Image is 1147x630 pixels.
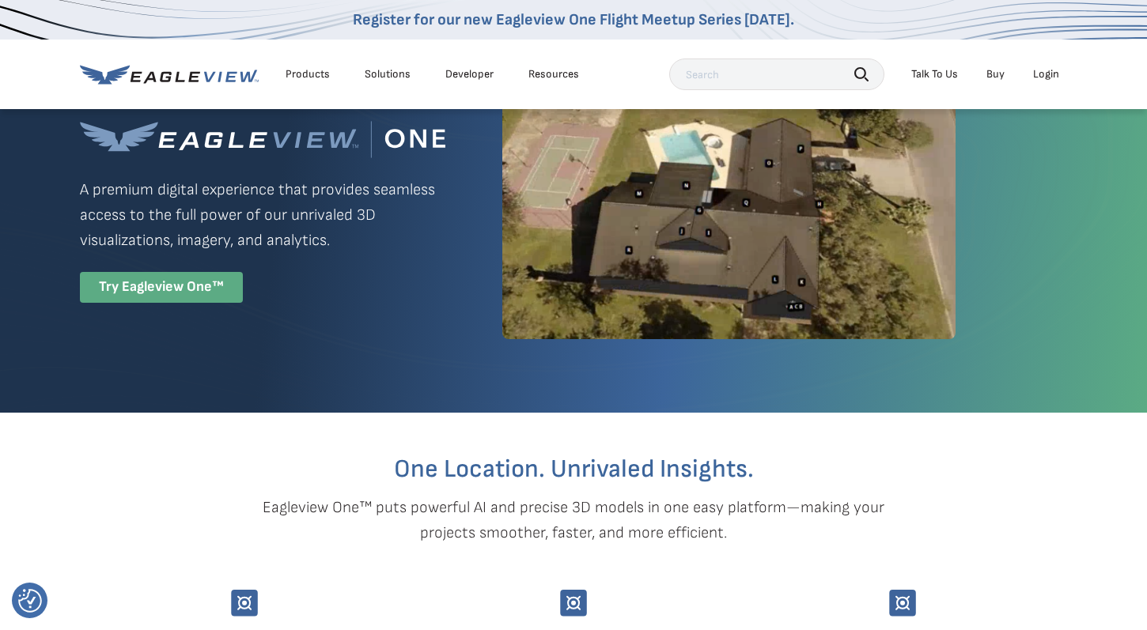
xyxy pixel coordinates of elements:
[231,590,258,617] img: Group-9744.svg
[528,67,579,81] div: Resources
[18,589,42,613] button: Consent Preferences
[80,177,445,253] p: A premium digital experience that provides seamless access to the full power of our unrivaled 3D ...
[889,590,916,617] img: Group-9744.svg
[18,589,42,613] img: Revisit consent button
[669,58,884,90] input: Search
[286,67,330,81] div: Products
[235,495,912,545] p: Eagleview One™ puts powerful AI and precise 3D models in one easy platform—making your projects s...
[1033,67,1059,81] div: Login
[445,67,494,81] a: Developer
[560,590,587,617] img: Group-9744.svg
[80,121,445,158] img: Eagleview One™
[911,67,958,81] div: Talk To Us
[92,457,1055,482] h2: One Location. Unrivaled Insights.
[365,67,411,81] div: Solutions
[353,10,794,29] a: Register for our new Eagleview One Flight Meetup Series [DATE].
[986,67,1005,81] a: Buy
[80,272,243,303] div: Try Eagleview One™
